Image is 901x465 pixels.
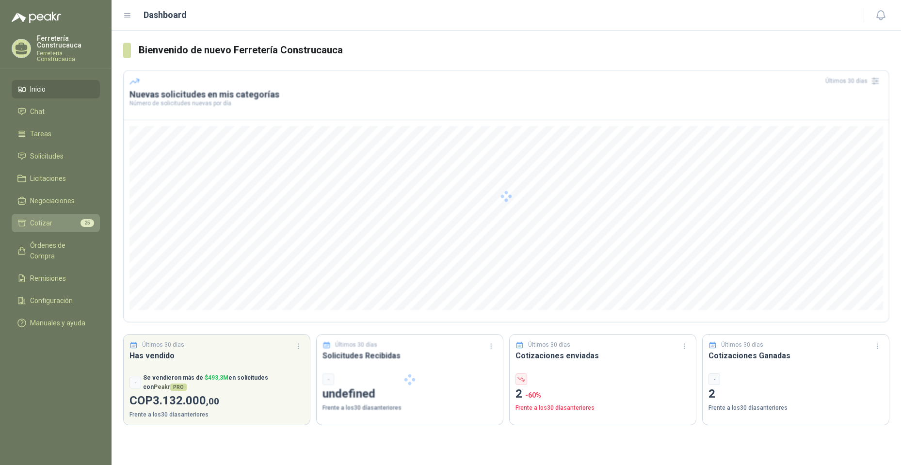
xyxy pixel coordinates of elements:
[30,195,75,206] span: Negociaciones
[154,384,187,390] span: Peakr
[525,391,541,399] span: -60 %
[30,173,66,184] span: Licitaciones
[30,295,73,306] span: Configuración
[144,8,187,22] h1: Dashboard
[30,84,46,95] span: Inicio
[12,147,100,165] a: Solicitudes
[12,314,100,332] a: Manuales y ayuda
[708,350,883,362] h3: Cotizaciones Ganadas
[515,385,690,403] p: 2
[30,318,85,328] span: Manuales y ayuda
[206,396,219,407] span: ,00
[12,169,100,188] a: Licitaciones
[708,373,720,385] div: -
[129,410,304,419] p: Frente a los 30 días anteriores
[37,35,100,48] p: Ferretería Construcauca
[708,403,883,413] p: Frente a los 30 días anteriores
[30,218,52,228] span: Cotizar
[129,350,304,362] h3: Has vendido
[30,273,66,284] span: Remisiones
[80,219,94,227] span: 25
[12,214,100,232] a: Cotizar25
[153,394,219,407] span: 3.132.000
[170,384,187,391] span: PRO
[528,340,570,350] p: Últimos 30 días
[30,151,64,161] span: Solicitudes
[12,236,100,265] a: Órdenes de Compra
[12,12,61,23] img: Logo peakr
[37,50,100,62] p: Ferreteria Construcauca
[139,43,889,58] h3: Bienvenido de nuevo Ferretería Construcauca
[721,340,763,350] p: Últimos 30 días
[708,385,883,403] p: 2
[143,373,304,392] p: Se vendieron más de en solicitudes con
[12,192,100,210] a: Negociaciones
[515,350,690,362] h3: Cotizaciones enviadas
[12,80,100,98] a: Inicio
[12,125,100,143] a: Tareas
[30,240,91,261] span: Órdenes de Compra
[129,377,141,388] div: -
[515,403,690,413] p: Frente a los 30 días anteriores
[12,102,100,121] a: Chat
[12,291,100,310] a: Configuración
[129,392,304,410] p: COP
[142,340,184,350] p: Últimos 30 días
[30,128,51,139] span: Tareas
[30,106,45,117] span: Chat
[205,374,228,381] span: $ 493,3M
[12,269,100,288] a: Remisiones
